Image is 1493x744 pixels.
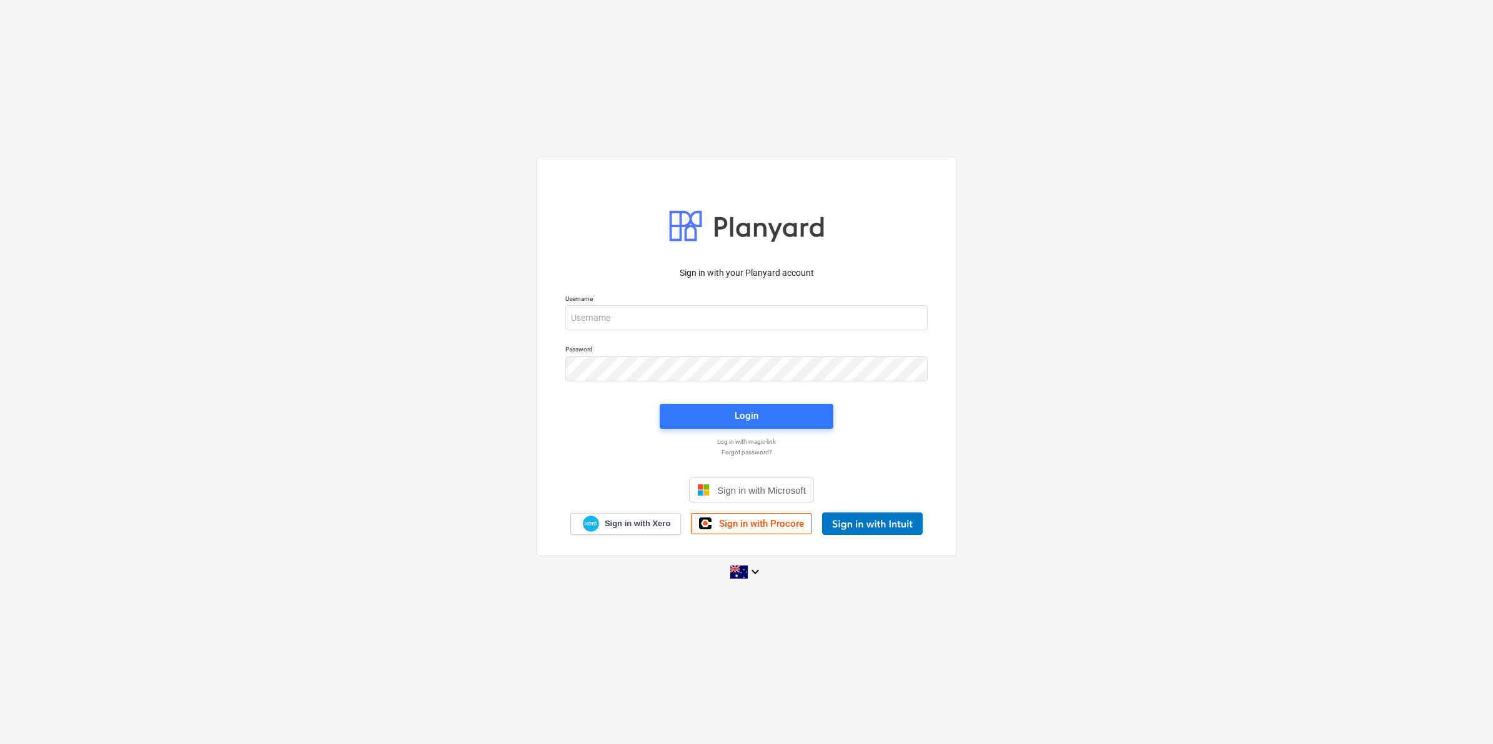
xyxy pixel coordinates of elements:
[660,404,833,429] button: Login
[559,448,934,456] a: Forgot password?
[565,267,928,280] p: Sign in with your Planyard account
[691,513,812,534] a: Sign in with Procore
[565,295,928,305] p: Username
[697,484,710,496] img: Microsoft logo
[735,408,758,424] div: Login
[717,485,806,496] span: Sign in with Microsoft
[565,305,928,330] input: Username
[605,518,670,529] span: Sign in with Xero
[570,513,682,535] a: Sign in with Xero
[559,438,934,446] a: Log in with magic link
[565,345,928,356] p: Password
[719,518,804,529] span: Sign in with Procore
[583,516,599,532] img: Xero logo
[748,564,763,579] i: keyboard_arrow_down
